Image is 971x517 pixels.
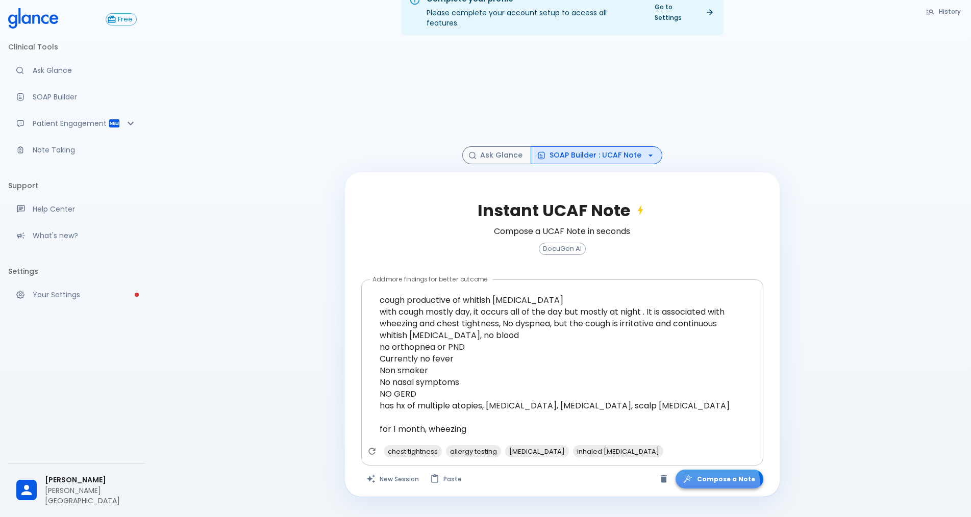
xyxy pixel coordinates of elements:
span: Free [114,16,136,23]
button: Clear [656,471,671,486]
li: Clinical Tools [8,35,145,59]
div: Recent updates and feature releases [8,224,145,247]
p: Ask Glance [33,65,137,75]
span: DocuGen AI [539,245,585,253]
span: inhaled [MEDICAL_DATA] [573,446,663,457]
p: Your Settings [33,290,137,300]
button: SOAP Builder : UCAF Note [531,146,662,164]
div: Patient Reports & Referrals [8,112,145,135]
span: allergy testing [446,446,501,457]
span: [MEDICAL_DATA] [505,446,569,457]
a: Moramiz: Find ICD10AM codes instantly [8,59,145,82]
button: Free [106,13,137,25]
div: inhaled [MEDICAL_DATA] [573,445,663,457]
p: [PERSON_NAME][GEOGRAPHIC_DATA] [45,485,137,506]
div: chest tightness [384,445,442,457]
div: allergy testing [446,445,501,457]
h6: Compose a UCAF Note in seconds [494,224,630,239]
button: Compose a Note [676,470,763,488]
p: Patient Engagement [33,118,108,128]
button: Ask Glance [462,146,531,164]
p: Help Center [33,204,137,214]
button: Refresh suggestions [364,444,380,459]
a: Get help from our support team [8,198,145,220]
p: SOAP Builder [33,92,137,102]
a: Click to view or change your subscription [106,13,145,25]
button: Clears all inputs and results. [361,470,425,488]
span: [PERSON_NAME] [45,475,137,485]
a: Advanced note-taking [8,139,145,161]
textarea: cough productive of whitish [MEDICAL_DATA] with cough mostly day, it occurs all of the day but mo... [368,284,756,445]
p: Note Taking [33,145,137,155]
div: [MEDICAL_DATA] [505,445,569,457]
h2: Instant UCAF Note [478,201,646,220]
a: Docugen: Compose a clinical documentation in seconds [8,86,145,108]
label: Add more findings for better outcome [372,275,488,283]
button: Paste from clipboard [425,470,468,488]
p: What's new? [33,230,137,241]
div: [PERSON_NAME][PERSON_NAME][GEOGRAPHIC_DATA] [8,468,145,513]
button: History [920,4,967,19]
span: chest tightness [384,446,442,457]
li: Settings [8,259,145,283]
li: Support [8,173,145,198]
a: Please complete account setup [8,283,145,306]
